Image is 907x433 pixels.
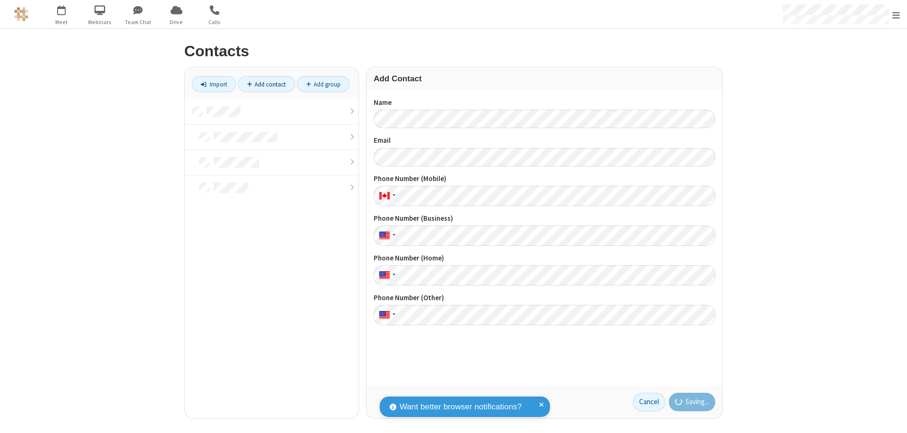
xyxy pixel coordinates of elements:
[120,18,156,26] span: Team Chat
[400,401,522,413] span: Want better browser notifications?
[374,213,715,224] label: Phone Number (Business)
[197,18,232,26] span: Calls
[669,393,716,412] button: Saving...
[374,173,715,184] label: Phone Number (Mobile)
[374,293,715,303] label: Phone Number (Other)
[374,253,715,264] label: Phone Number (Home)
[374,135,715,146] label: Email
[44,18,79,26] span: Meet
[82,18,118,26] span: Webinars
[238,76,295,92] a: Add contact
[184,43,723,60] h2: Contacts
[633,393,665,412] a: Cancel
[374,265,398,286] div: United States: + 1
[14,7,28,21] img: QA Selenium DO NOT DELETE OR CHANGE
[685,397,709,407] span: Saving...
[374,186,398,206] div: Canada: + 1
[374,74,715,83] h3: Add Contact
[192,76,236,92] a: Import
[374,225,398,246] div: United States: + 1
[374,305,398,325] div: United States: + 1
[159,18,194,26] span: Drive
[374,97,715,108] label: Name
[297,76,350,92] a: Add group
